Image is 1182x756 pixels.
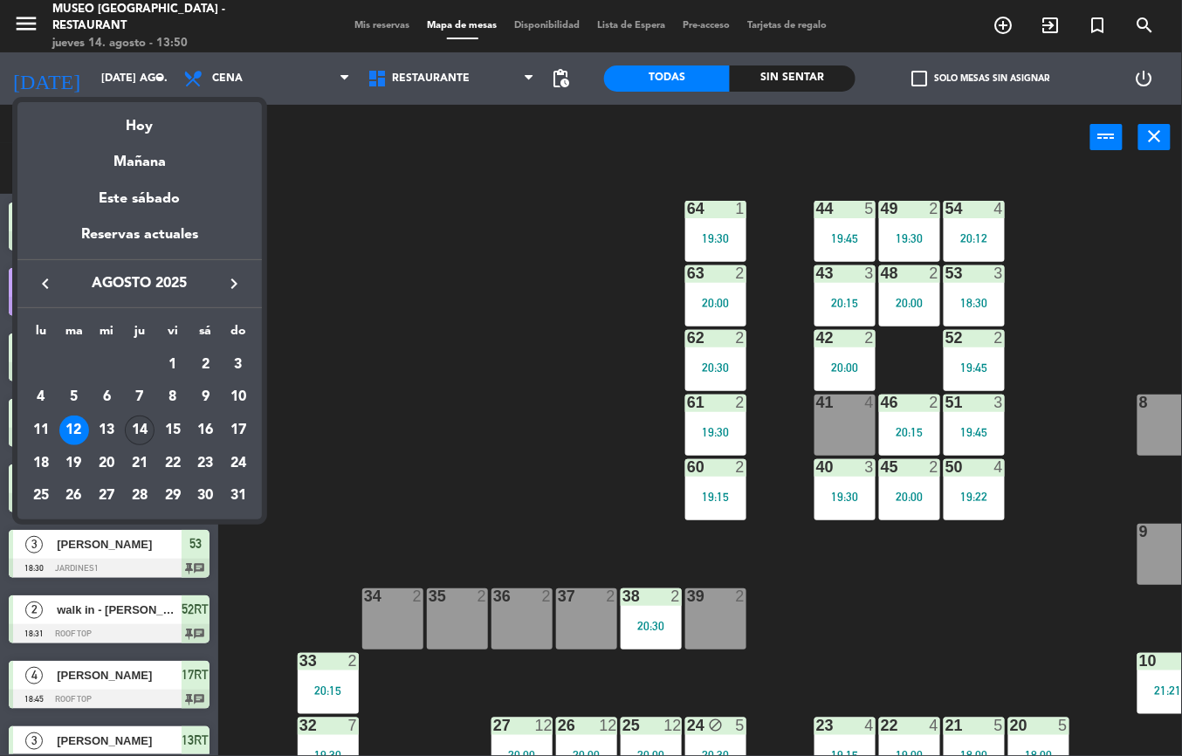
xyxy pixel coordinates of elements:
[59,382,89,412] div: 5
[92,449,121,478] div: 20
[24,447,58,480] td: 18 de agosto de 2025
[24,381,58,414] td: 4 de agosto de 2025
[156,348,189,381] td: 1 de agosto de 2025
[223,481,253,511] div: 31
[123,321,156,348] th: jueves
[92,481,121,511] div: 27
[222,479,255,512] td: 31 de agosto de 2025
[156,321,189,348] th: viernes
[222,381,255,414] td: 10 de agosto de 2025
[59,416,89,445] div: 12
[156,414,189,447] td: 15 de agosto de 2025
[189,447,223,480] td: 23 de agosto de 2025
[156,479,189,512] td: 29 de agosto de 2025
[223,273,244,294] i: keyboard_arrow_right
[189,321,223,348] th: sábado
[125,481,155,511] div: 28
[189,348,223,381] td: 2 de agosto de 2025
[190,416,220,445] div: 16
[223,416,253,445] div: 17
[218,272,250,295] button: keyboard_arrow_right
[158,350,188,380] div: 1
[90,381,123,414] td: 6 de agosto de 2025
[222,447,255,480] td: 24 de agosto de 2025
[190,481,220,511] div: 30
[92,382,121,412] div: 6
[26,449,56,478] div: 18
[156,381,189,414] td: 8 de agosto de 2025
[17,102,262,138] div: Hoy
[125,416,155,445] div: 14
[90,447,123,480] td: 20 de agosto de 2025
[158,382,188,412] div: 8
[189,414,223,447] td: 16 de agosto de 2025
[26,416,56,445] div: 11
[58,381,91,414] td: 5 de agosto de 2025
[189,381,223,414] td: 9 de agosto de 2025
[24,414,58,447] td: 11 de agosto de 2025
[123,381,156,414] td: 7 de agosto de 2025
[125,382,155,412] div: 7
[26,382,56,412] div: 4
[61,272,218,295] span: agosto 2025
[222,348,255,381] td: 3 de agosto de 2025
[17,175,262,223] div: Este sábado
[24,348,156,381] td: AGO.
[90,414,123,447] td: 13 de agosto de 2025
[158,449,188,478] div: 22
[92,416,121,445] div: 13
[189,479,223,512] td: 30 de agosto de 2025
[223,449,253,478] div: 24
[58,321,91,348] th: martes
[17,138,262,174] div: Mañana
[58,479,91,512] td: 26 de agosto de 2025
[190,382,220,412] div: 9
[26,481,56,511] div: 25
[58,414,91,447] td: 12 de agosto de 2025
[17,223,262,259] div: Reservas actuales
[190,449,220,478] div: 23
[190,350,220,380] div: 2
[90,479,123,512] td: 27 de agosto de 2025
[59,481,89,511] div: 26
[158,481,188,511] div: 29
[222,321,255,348] th: domingo
[223,382,253,412] div: 10
[125,449,155,478] div: 21
[30,272,61,295] button: keyboard_arrow_left
[156,447,189,480] td: 22 de agosto de 2025
[123,414,156,447] td: 14 de agosto de 2025
[123,479,156,512] td: 28 de agosto de 2025
[24,479,58,512] td: 25 de agosto de 2025
[158,416,188,445] div: 15
[59,449,89,478] div: 19
[90,321,123,348] th: miércoles
[35,273,56,294] i: keyboard_arrow_left
[222,414,255,447] td: 17 de agosto de 2025
[58,447,91,480] td: 19 de agosto de 2025
[24,321,58,348] th: lunes
[123,447,156,480] td: 21 de agosto de 2025
[223,350,253,380] div: 3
